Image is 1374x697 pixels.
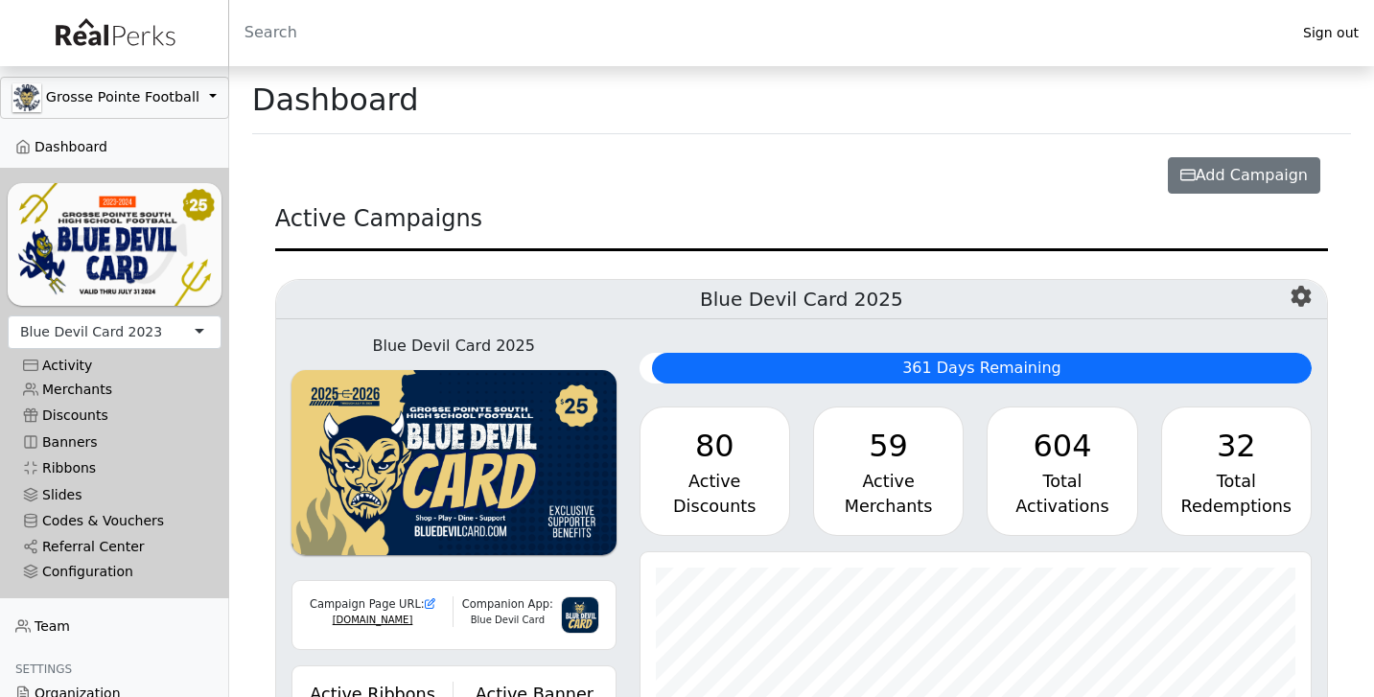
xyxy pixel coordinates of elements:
[15,662,72,676] span: Settings
[23,564,206,580] div: Configuration
[8,455,221,481] a: Ribbons
[454,596,561,613] div: Companion App:
[829,494,947,519] div: Merchants
[8,481,221,507] a: Slides
[813,407,964,536] a: 59 Active Merchants
[252,81,419,118] h1: Dashboard
[229,10,1288,56] input: Search
[8,403,221,429] a: Discounts
[987,407,1137,536] a: 604 Total Activations
[8,377,221,403] a: Merchants
[8,508,221,534] a: Codes & Vouchers
[1003,423,1121,469] div: 604
[1161,407,1312,536] a: 32 Total Redemptions
[12,83,41,112] img: GAa1zriJJmkmu1qRtUwg8x1nQwzlKm3DoqW9UgYl.jpg
[45,12,183,55] img: real_perks_logo-01.svg
[291,335,617,358] div: Blue Devil Card 2025
[829,469,947,494] div: Active
[640,407,790,536] a: 80 Active Discounts
[275,201,1328,251] div: Active Campaigns
[1168,157,1320,194] button: Add Campaign
[829,423,947,469] div: 59
[656,469,774,494] div: Active
[291,370,617,556] img: WvZzOez5OCqmO91hHZfJL7W2tJ07LbGMjwPPNJwI.png
[1177,423,1295,469] div: 32
[1003,494,1121,519] div: Activations
[454,613,561,627] div: Blue Devil Card
[656,423,774,469] div: 80
[276,280,1327,319] h5: Blue Devil Card 2025
[8,534,221,560] a: Referral Center
[652,353,1312,383] div: 361 Days Remaining
[1177,494,1295,519] div: Redemptions
[1288,20,1374,46] a: Sign out
[1003,469,1121,494] div: Total
[1177,469,1295,494] div: Total
[8,183,221,305] img: YNIl3DAlDelxGQFo2L2ARBV2s5QDnXUOFwQF9zvk.png
[20,322,162,342] div: Blue Devil Card 2023
[656,494,774,519] div: Discounts
[561,596,598,634] img: 3g6IGvkLNUf97zVHvl5PqY3f2myTnJRpqDk2mpnC.png
[23,358,206,374] div: Activity
[304,596,441,613] div: Campaign Page URL:
[333,615,413,625] a: [DOMAIN_NAME]
[8,430,221,455] a: Banners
